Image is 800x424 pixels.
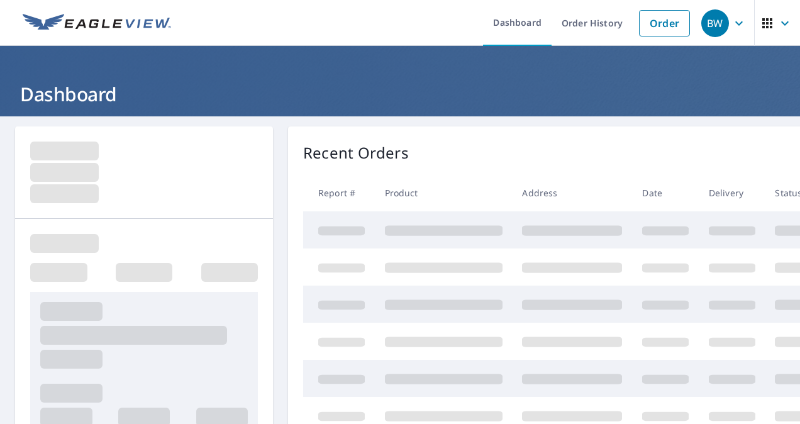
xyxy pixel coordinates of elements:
h1: Dashboard [15,81,785,107]
div: BW [701,9,729,37]
a: Order [639,10,690,36]
th: Address [512,174,632,211]
th: Date [632,174,699,211]
th: Product [375,174,513,211]
th: Report # [303,174,375,211]
p: Recent Orders [303,142,409,164]
img: EV Logo [23,14,171,33]
th: Delivery [699,174,765,211]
